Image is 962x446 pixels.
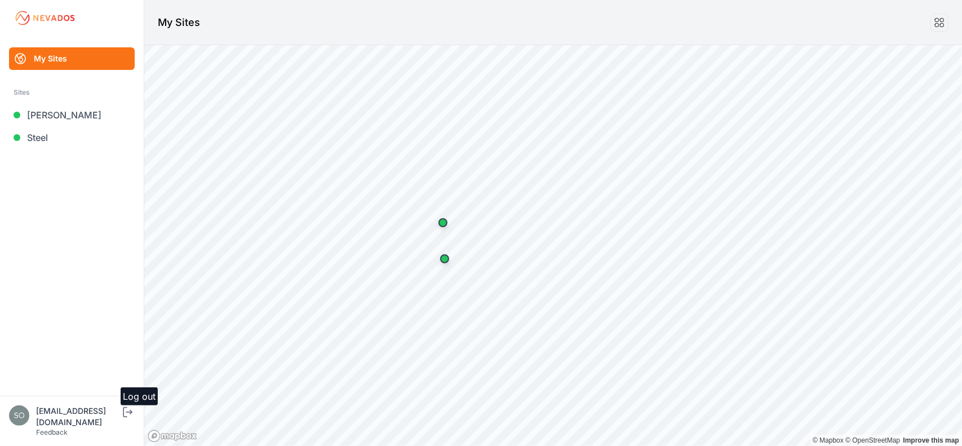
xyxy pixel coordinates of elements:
[158,15,200,30] h1: My Sites
[9,104,135,126] a: [PERSON_NAME]
[9,126,135,149] a: Steel
[14,86,130,99] div: Sites
[9,405,29,426] img: solvocc@solvenergy.com
[433,248,456,270] div: Map marker
[903,436,959,444] a: Map feedback
[813,436,844,444] a: Mapbox
[36,405,121,428] div: [EMAIL_ADDRESS][DOMAIN_NAME]
[36,428,68,436] a: Feedback
[9,47,135,70] a: My Sites
[432,211,454,234] div: Map marker
[14,9,77,27] img: Nevados
[148,430,197,443] a: Mapbox logo
[144,45,962,446] canvas: Map
[845,436,900,444] a: OpenStreetMap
